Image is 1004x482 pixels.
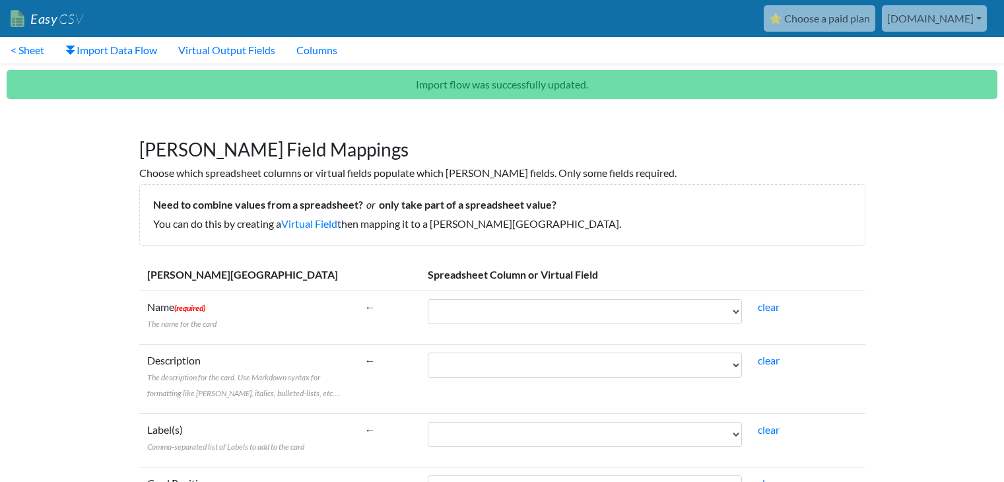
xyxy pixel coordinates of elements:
[882,5,987,32] a: [DOMAIN_NAME]
[281,217,337,230] a: Virtual Field
[11,5,83,32] a: EasyCSV
[357,344,420,413] td: ←
[7,70,997,99] p: Import flow was successfully updated.
[357,291,420,344] td: ←
[420,259,865,291] th: Spreadsheet Column or Virtual Field
[168,37,286,63] a: Virtual Output Fields
[147,442,304,452] span: Comma-separated list of Labels to add to the card
[363,198,379,211] i: or
[357,413,420,467] td: ←
[758,423,780,436] a: clear
[57,11,83,27] span: CSV
[153,216,852,232] p: You can do this by creating a then mapping it to a [PERSON_NAME][GEOGRAPHIC_DATA].
[758,354,780,366] a: clear
[153,198,852,211] h5: Need to combine values from a spreadsheet? only take part of a spreadsheet value?
[147,353,349,400] label: Description
[147,299,217,331] label: Name
[758,300,780,313] a: clear
[139,166,865,179] h6: Choose which spreadsheet columns or virtual fields populate which [PERSON_NAME] fields. Only some...
[147,372,341,398] span: The description for the card. Use Markdown syntax for formatting like [PERSON_NAME], italics, bul...
[174,303,205,313] span: (required)
[286,37,348,63] a: Columns
[147,319,217,329] span: The name for the card
[139,259,357,291] th: [PERSON_NAME][GEOGRAPHIC_DATA]
[147,422,304,454] label: Label(s)
[55,37,168,63] a: Import Data Flow
[139,125,865,161] h1: [PERSON_NAME] Field Mappings
[764,5,875,32] a: ⭐ Choose a paid plan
